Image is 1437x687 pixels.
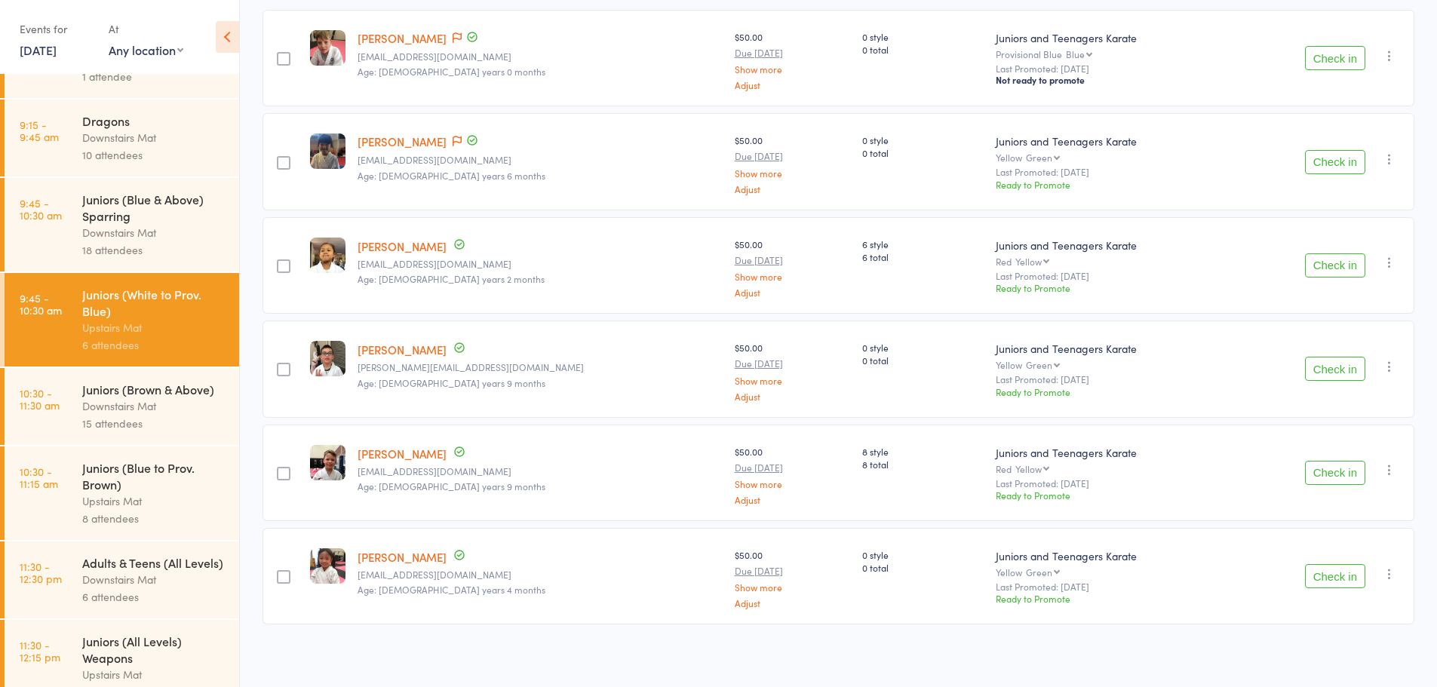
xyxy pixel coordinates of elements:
[358,65,545,78] span: Age: [DEMOGRAPHIC_DATA] years 0 months
[358,583,545,596] span: Age: [DEMOGRAPHIC_DATA] years 4 months
[735,391,850,401] a: Adjust
[82,397,226,415] div: Downstairs Mat
[1026,360,1052,370] div: Green
[82,319,226,336] div: Upstairs Mat
[862,445,984,458] span: 8 style
[996,49,1226,59] div: Provisional Blue
[862,354,984,367] span: 0 total
[358,238,447,254] a: [PERSON_NAME]
[735,133,850,193] div: $50.00
[735,80,850,90] a: Adjust
[82,510,226,527] div: 8 attendees
[735,479,850,489] a: Show more
[20,639,60,663] time: 11:30 - 12:15 pm
[20,17,94,41] div: Events for
[82,191,226,224] div: Juniors (Blue & Above) Sparring
[1015,256,1042,266] div: Yellow
[996,30,1226,45] div: Juniors and Teenagers Karate
[1066,49,1085,59] div: Blue
[358,549,447,565] a: [PERSON_NAME]
[735,548,850,608] div: $50.00
[1305,253,1365,278] button: Check in
[310,341,345,376] img: image1728688326.png
[996,548,1226,563] div: Juniors and Teenagers Karate
[996,385,1226,398] div: Ready to Promote
[82,381,226,397] div: Juniors (Brown & Above)
[735,287,850,297] a: Adjust
[1305,46,1365,70] button: Check in
[862,146,984,159] span: 0 total
[735,445,850,505] div: $50.00
[82,112,226,129] div: Dragons
[996,63,1226,74] small: Last Promoted: [DATE]
[82,492,226,510] div: Upstairs Mat
[996,256,1226,266] div: Red
[862,341,984,354] span: 0 style
[310,445,345,480] img: image1706307061.png
[862,458,984,471] span: 8 total
[735,184,850,194] a: Adjust
[735,358,850,369] small: Due [DATE]
[1026,152,1052,162] div: Green
[358,569,722,580] small: ekkyrakhma@gmail.com
[735,271,850,281] a: Show more
[862,548,984,561] span: 0 style
[310,548,345,584] img: image1731104900.png
[358,155,722,165] small: melmusic@mac.com
[82,146,226,164] div: 10 attendees
[996,478,1226,489] small: Last Promoted: [DATE]
[862,30,984,43] span: 0 style
[310,133,345,169] img: image1750464990.png
[735,48,850,58] small: Due [DATE]
[82,129,226,146] div: Downstairs Mat
[735,255,850,265] small: Due [DATE]
[82,571,226,588] div: Downstairs Mat
[996,74,1226,86] div: Not ready to promote
[996,360,1226,370] div: Yellow
[358,342,447,357] a: [PERSON_NAME]
[358,480,545,492] span: Age: [DEMOGRAPHIC_DATA] years 9 months
[82,241,226,259] div: 18 attendees
[996,445,1226,460] div: Juniors and Teenagers Karate
[735,151,850,161] small: Due [DATE]
[5,100,239,176] a: 9:15 -9:45 amDragonsDownstairs Mat10 attendees
[358,362,722,373] small: tony_shu@hotmail.com
[735,598,850,608] a: Adjust
[358,133,447,149] a: [PERSON_NAME]
[1305,150,1365,174] button: Check in
[5,178,239,271] a: 9:45 -10:30 amJuniors (Blue & Above) SparringDownstairs Mat18 attendees
[735,582,850,592] a: Show more
[996,592,1226,605] div: Ready to Promote
[5,368,239,445] a: 10:30 -11:30 amJuniors (Brown & Above)Downstairs Mat15 attendees
[82,459,226,492] div: Juniors (Blue to Prov. Brown)
[82,415,226,432] div: 15 attendees
[735,341,850,400] div: $50.00
[82,68,226,85] div: 1 attendee
[358,51,722,62] small: dee77garland@hotmail.com
[996,238,1226,253] div: Juniors and Teenagers Karate
[82,336,226,354] div: 6 attendees
[862,250,984,263] span: 6 total
[358,446,447,462] a: [PERSON_NAME]
[996,167,1226,177] small: Last Promoted: [DATE]
[996,152,1226,162] div: Yellow
[82,588,226,606] div: 6 attendees
[82,224,226,241] div: Downstairs Mat
[996,178,1226,191] div: Ready to Promote
[1305,564,1365,588] button: Check in
[735,30,850,90] div: $50.00
[1305,461,1365,485] button: Check in
[109,17,183,41] div: At
[735,376,850,385] a: Show more
[20,465,58,489] time: 10:30 - 11:15 am
[358,376,545,389] span: Age: [DEMOGRAPHIC_DATA] years 9 months
[862,561,984,574] span: 0 total
[735,462,850,473] small: Due [DATE]
[862,133,984,146] span: 0 style
[20,560,62,584] time: 11:30 - 12:30 pm
[82,286,226,319] div: Juniors (White to Prov. Blue)
[310,30,345,66] img: image1717805616.png
[82,666,226,683] div: Upstairs Mat
[5,541,239,618] a: 11:30 -12:30 pmAdults & Teens (All Levels)Downstairs Mat6 attendees
[358,259,722,269] small: angelika1981@gmail.com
